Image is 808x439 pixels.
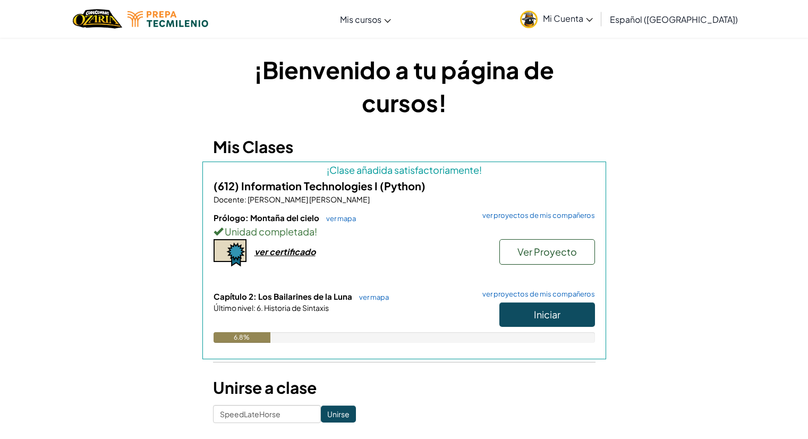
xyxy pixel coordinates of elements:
img: Tecmilenio logo [127,11,208,27]
span: Mis cursos [340,14,381,25]
a: Mi Cuenta [515,2,598,36]
a: Español ([GEOGRAPHIC_DATA]) [605,5,743,33]
h3: Mis Clases [213,135,596,159]
span: Unidad completada [223,225,314,238]
a: ver proyectos de mis compañeros [477,291,595,298]
h1: ¡Bienvenido a tu página de cursos! [213,53,596,119]
div: 6.8% [214,332,271,343]
img: certificate-icon.png [214,239,246,267]
a: ver proyectos de mis compañeros [477,212,595,219]
span: Iniciar [534,308,560,320]
span: Mi Cuenta [543,13,593,24]
button: Iniciar [499,302,595,327]
div: ¡Clase añadida satisfactoriamente! [214,162,595,178]
a: ver mapa [321,214,356,223]
button: Ver Proyecto [499,239,595,265]
span: ! [314,225,317,238]
a: Mis cursos [335,5,396,33]
span: : [253,303,256,313]
span: [PERSON_NAME] [PERSON_NAME] [246,195,370,204]
span: Capítulo 2: Los Bailarines de la Luna [214,291,354,301]
span: Historia de Sintaxis [263,303,329,313]
img: Home [73,8,122,30]
span: : [244,195,246,204]
span: Español ([GEOGRAPHIC_DATA]) [610,14,738,25]
span: (612) Information Technologies I [214,179,380,192]
span: Prólogo: Montaña del cielo [214,213,321,223]
span: Último nivel [214,303,253,313]
input: <Enter Class Code> [213,405,321,423]
span: Ver Proyecto [517,246,577,258]
span: Docente [214,195,244,204]
a: Ozaria by CodeCombat logo [73,8,122,30]
a: ver mapa [354,293,389,301]
span: (Python) [380,179,426,192]
div: ver certificado [254,246,316,257]
img: avatar [520,11,538,28]
input: Unirse [321,406,356,423]
h3: Unirse a clase [213,376,596,400]
span: 6. [256,303,263,313]
a: ver certificado [214,246,316,257]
